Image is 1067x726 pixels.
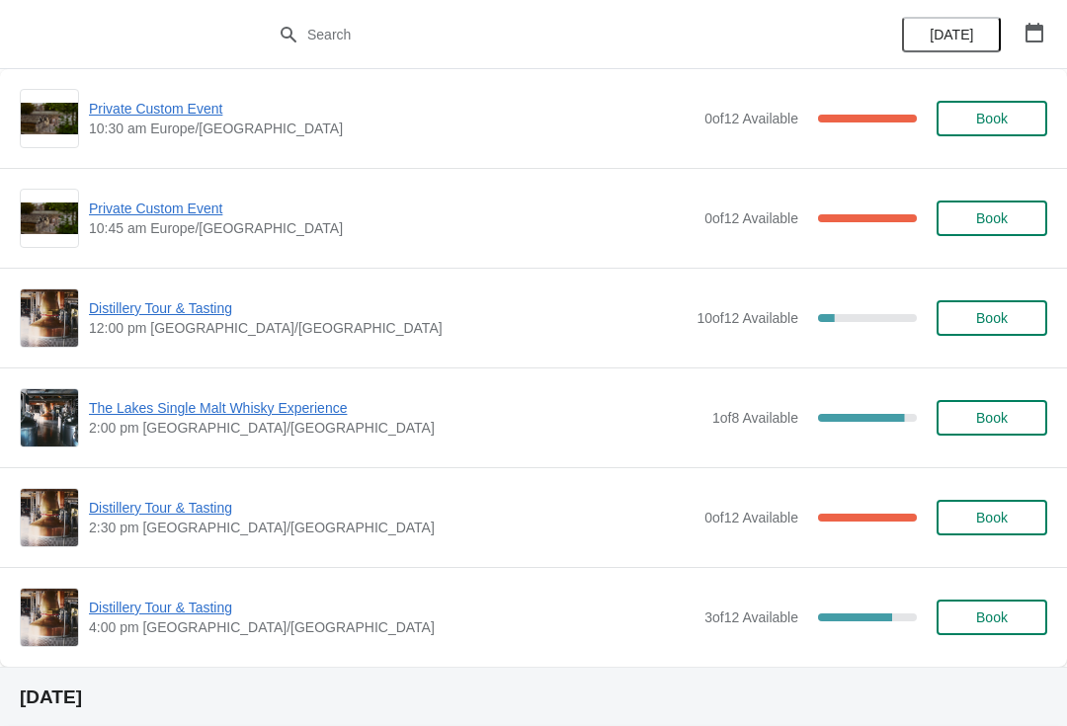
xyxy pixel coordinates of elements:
[89,298,687,318] span: Distillery Tour & Tasting
[89,119,695,138] span: 10:30 am Europe/[GEOGRAPHIC_DATA]
[20,687,1047,707] h2: [DATE]
[976,210,1008,226] span: Book
[937,400,1047,436] button: Book
[976,310,1008,326] span: Book
[937,600,1047,635] button: Book
[976,410,1008,426] span: Book
[89,398,702,418] span: The Lakes Single Malt Whisky Experience
[902,17,1001,52] button: [DATE]
[89,617,695,637] span: 4:00 pm [GEOGRAPHIC_DATA]/[GEOGRAPHIC_DATA]
[21,103,78,135] img: Private Custom Event | | 10:30 am Europe/London
[89,218,695,238] span: 10:45 am Europe/[GEOGRAPHIC_DATA]
[306,17,800,52] input: Search
[89,99,695,119] span: Private Custom Event
[21,589,78,646] img: Distillery Tour & Tasting | | 4:00 pm Europe/London
[89,418,702,438] span: 2:00 pm [GEOGRAPHIC_DATA]/[GEOGRAPHIC_DATA]
[704,609,798,625] span: 3 of 12 Available
[976,111,1008,126] span: Book
[930,27,973,42] span: [DATE]
[697,310,798,326] span: 10 of 12 Available
[937,101,1047,136] button: Book
[89,318,687,338] span: 12:00 pm [GEOGRAPHIC_DATA]/[GEOGRAPHIC_DATA]
[89,498,695,518] span: Distillery Tour & Tasting
[704,510,798,525] span: 0 of 12 Available
[976,609,1008,625] span: Book
[937,300,1047,336] button: Book
[937,201,1047,236] button: Book
[704,111,798,126] span: 0 of 12 Available
[21,202,78,235] img: Private Custom Event | | 10:45 am Europe/London
[976,510,1008,525] span: Book
[21,389,78,446] img: The Lakes Single Malt Whisky Experience | | 2:00 pm Europe/London
[89,199,695,218] span: Private Custom Event
[704,210,798,226] span: 0 of 12 Available
[89,518,695,537] span: 2:30 pm [GEOGRAPHIC_DATA]/[GEOGRAPHIC_DATA]
[21,289,78,347] img: Distillery Tour & Tasting | | 12:00 pm Europe/London
[21,489,78,546] img: Distillery Tour & Tasting | | 2:30 pm Europe/London
[712,410,798,426] span: 1 of 8 Available
[89,598,695,617] span: Distillery Tour & Tasting
[937,500,1047,535] button: Book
